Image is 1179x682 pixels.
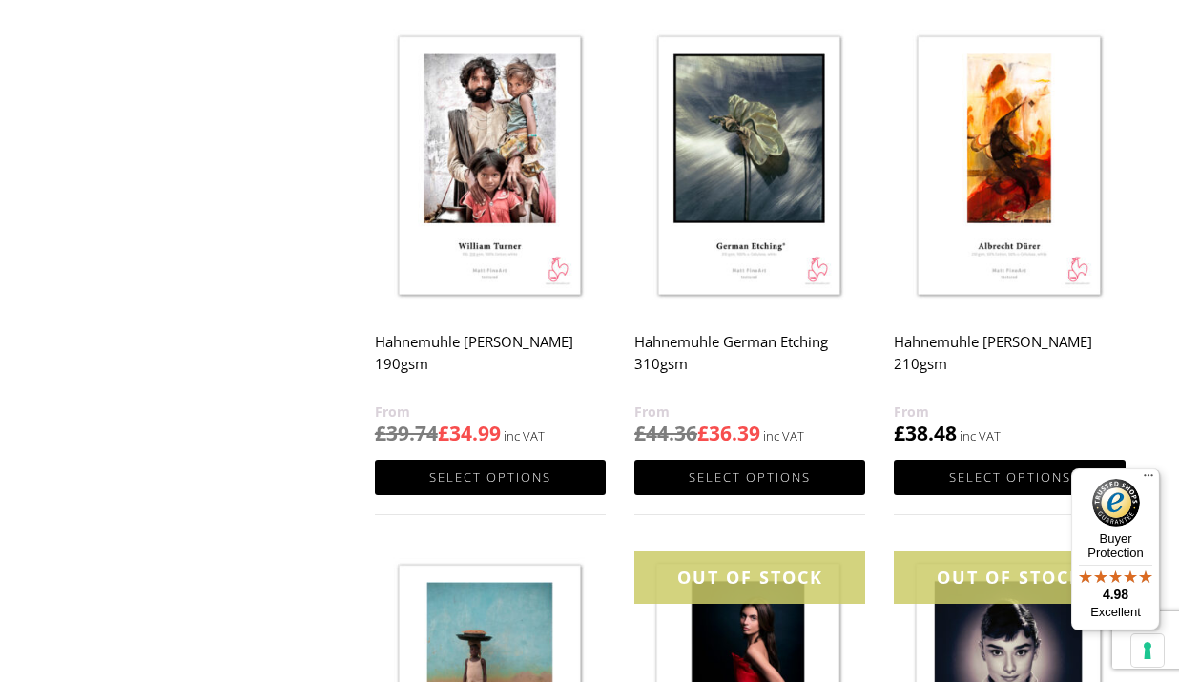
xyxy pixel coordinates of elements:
[634,23,865,447] a: Hahnemuhle German Etching 310gsm £44.36£36.39
[894,551,1125,604] div: OUT OF STOCK
[634,23,865,312] img: Hahnemuhle German Etching 310gsm
[375,420,386,446] span: £
[1092,479,1140,527] img: Trusted Shops Trustmark
[375,23,606,312] img: Hahnemuhle William Turner 190gsm
[1103,587,1128,602] span: 4.98
[894,23,1125,447] a: Hahnemuhle [PERSON_NAME] 210gsm £38.48
[634,420,697,446] bdi: 44.36
[1071,605,1160,620] p: Excellent
[1131,634,1164,667] button: Your consent preferences for tracking technologies
[438,420,449,446] span: £
[634,551,865,604] div: OUT OF STOCK
[697,420,709,446] span: £
[894,420,957,446] bdi: 38.48
[894,23,1125,312] img: Hahnemuhle Albrecht Durer 210gsm
[697,420,760,446] bdi: 36.39
[634,324,865,401] h2: Hahnemuhle German Etching 310gsm
[375,324,606,401] h2: Hahnemuhle [PERSON_NAME] 190gsm
[894,460,1125,495] a: Select options for “Hahnemuhle Albrecht Durer 210gsm”
[375,23,606,447] a: Hahnemuhle [PERSON_NAME] 190gsm £39.74£34.99
[894,324,1125,401] h2: Hahnemuhle [PERSON_NAME] 210gsm
[438,420,501,446] bdi: 34.99
[634,460,865,495] a: Select options for “Hahnemuhle German Etching 310gsm”
[375,460,606,495] a: Select options for “Hahnemuhle William Turner 190gsm”
[894,420,905,446] span: £
[1071,531,1160,560] p: Buyer Protection
[375,420,438,446] bdi: 39.74
[1137,468,1160,491] button: Menu
[634,420,646,446] span: £
[1071,468,1160,630] button: Trusted Shops TrustmarkBuyer Protection4.98Excellent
